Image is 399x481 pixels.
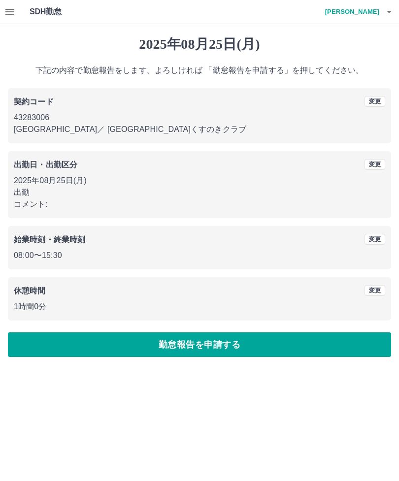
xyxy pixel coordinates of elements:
button: 変更 [365,96,385,107]
p: 08:00 〜 15:30 [14,250,385,261]
b: 出勤日・出勤区分 [14,160,77,169]
button: 変更 [365,285,385,296]
p: 43283006 [14,112,385,124]
b: 休憩時間 [14,287,46,295]
button: 変更 [365,234,385,245]
p: [GEOGRAPHIC_DATA] ／ [GEOGRAPHIC_DATA]くすのきクラブ [14,124,385,135]
b: 始業時刻・終業時刻 [14,235,85,244]
p: 出勤 [14,187,385,198]
b: 契約コード [14,97,54,106]
p: 1時間0分 [14,301,385,313]
button: 変更 [365,159,385,170]
p: コメント: [14,198,385,210]
button: 勤怠報告を申請する [8,332,391,357]
p: 下記の内容で勤怠報告をします。よろしければ 「勤怠報告を申請する」を押してください。 [8,64,391,76]
h1: 2025年08月25日(月) [8,36,391,53]
p: 2025年08月25日(月) [14,175,385,187]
